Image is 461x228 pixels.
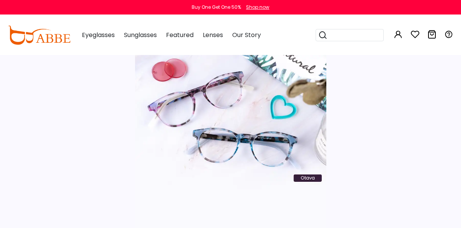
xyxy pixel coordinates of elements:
[203,31,223,39] span: Lenses
[192,4,241,11] div: Buy One Get One 50%
[242,4,269,10] a: Shop now
[232,31,261,39] span: Our Story
[124,31,157,39] span: Sunglasses
[166,31,194,39] span: Featured
[82,31,115,39] span: Eyeglasses
[246,4,269,11] div: Shop now
[8,26,70,45] img: abbeglasses.com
